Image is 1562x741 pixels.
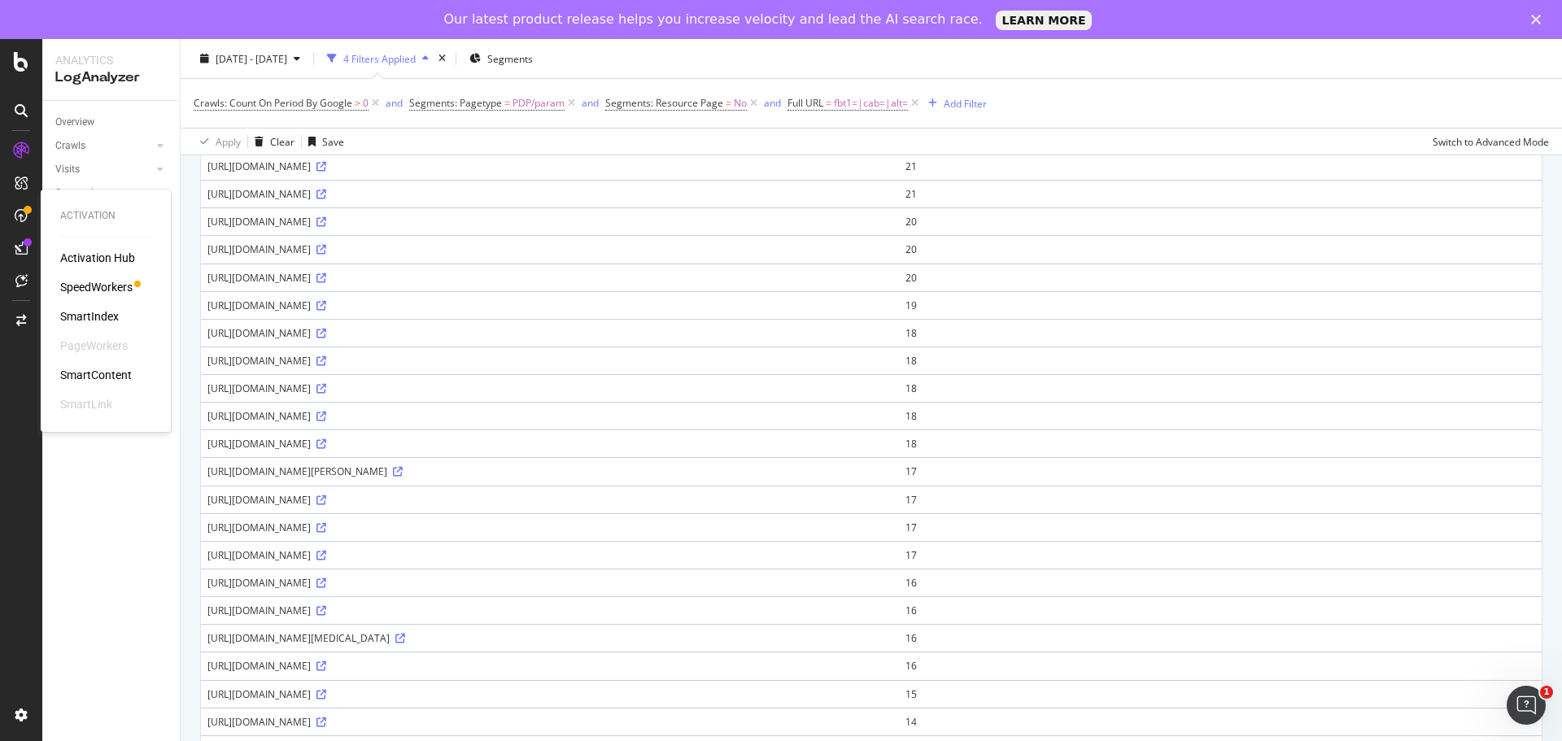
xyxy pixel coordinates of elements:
div: [URL][DOMAIN_NAME] [207,548,892,562]
td: 20 [899,207,1542,235]
a: SpeedWorkers [60,279,133,295]
div: [URL][DOMAIN_NAME] [207,215,892,229]
td: 18 [899,347,1542,374]
span: Segments: Pagetype [409,96,502,110]
td: 20 [899,235,1542,263]
div: [URL][DOMAIN_NAME] [207,576,892,590]
div: [URL][DOMAIN_NAME] [207,604,892,617]
div: 4 Filters Applied [343,51,416,65]
div: [URL][DOMAIN_NAME] [207,354,892,368]
td: 16 [899,569,1542,596]
button: Add Filter [922,94,987,113]
button: Switch to Advanced Mode [1426,129,1549,155]
span: PDP/param [513,92,565,115]
a: Activation Hub [60,250,135,266]
span: = [504,96,510,110]
span: Crawls: Count On Period By Google [194,96,352,110]
div: Analytics [55,52,167,68]
button: and [386,95,403,111]
div: Activation [60,209,151,223]
div: [URL][DOMAIN_NAME] [207,521,892,534]
div: [URL][DOMAIN_NAME] [207,437,892,451]
div: [URL][DOMAIN_NAME][PERSON_NAME] [207,464,892,478]
div: [URL][DOMAIN_NAME] [207,271,892,285]
div: Add Filter [944,96,987,110]
div: and [764,96,781,110]
span: Segments [487,51,533,65]
div: Our latest product release helps you increase velocity and lead the AI search race. [444,11,983,28]
div: [URL][DOMAIN_NAME] [207,299,892,312]
td: 16 [899,596,1542,624]
div: [URL][DOMAIN_NAME] [207,715,892,729]
div: Crawls [55,137,85,155]
button: Save [302,129,344,155]
div: [URL][DOMAIN_NAME] [207,659,892,673]
td: 18 [899,402,1542,429]
span: [DATE] - [DATE] [216,51,287,65]
button: Apply [194,129,241,155]
span: fbt1=|cab=|alt= [834,92,908,115]
td: 21 [899,152,1542,180]
td: 17 [899,486,1542,513]
div: [URL][DOMAIN_NAME] [207,493,892,507]
div: Clear [270,134,295,148]
div: Close [1531,15,1547,24]
div: [URL][DOMAIN_NAME] [207,242,892,256]
button: and [582,95,599,111]
button: 4 Filters Applied [321,46,435,72]
td: 19 [899,291,1542,319]
td: 15 [899,680,1542,708]
td: 18 [899,319,1542,347]
div: Conversions [55,185,110,202]
div: and [386,96,403,110]
span: = [826,96,831,110]
div: and [582,96,599,110]
button: [DATE] - [DATE] [194,46,307,72]
span: Full URL [788,96,823,110]
button: Clear [248,129,295,155]
a: SmartIndex [60,308,119,325]
span: > [355,96,360,110]
td: 20 [899,264,1542,291]
span: 0 [363,92,369,115]
a: Overview [55,114,168,131]
div: [URL][DOMAIN_NAME][MEDICAL_DATA] [207,631,892,645]
div: PageWorkers [60,338,128,354]
div: Switch to Advanced Mode [1433,134,1549,148]
span: Segments: Resource Page [605,96,723,110]
td: 17 [899,541,1542,569]
div: [URL][DOMAIN_NAME] [207,159,892,173]
span: No [734,92,747,115]
iframe: Intercom live chat [1507,686,1546,725]
div: [URL][DOMAIN_NAME] [207,687,892,701]
div: Save [322,134,344,148]
div: Overview [55,114,94,131]
div: Visits [55,161,80,178]
a: LEARN MORE [996,11,1093,30]
button: Segments [463,46,539,72]
button: and [764,95,781,111]
a: Conversions [55,185,168,202]
a: SmartContent [60,367,132,383]
td: 14 [899,708,1542,735]
div: [URL][DOMAIN_NAME] [207,409,892,423]
a: Visits [55,161,152,178]
td: 21 [899,180,1542,207]
div: times [435,50,449,67]
div: [URL][DOMAIN_NAME] [207,326,892,340]
div: [URL][DOMAIN_NAME] [207,187,892,201]
span: 1 [1540,686,1553,699]
td: 18 [899,374,1542,402]
td: 16 [899,652,1542,679]
td: 18 [899,429,1542,457]
div: LogAnalyzer [55,68,167,87]
div: [URL][DOMAIN_NAME] [207,381,892,395]
div: SmartLink [60,396,112,412]
span: = [726,96,731,110]
a: Crawls [55,137,152,155]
